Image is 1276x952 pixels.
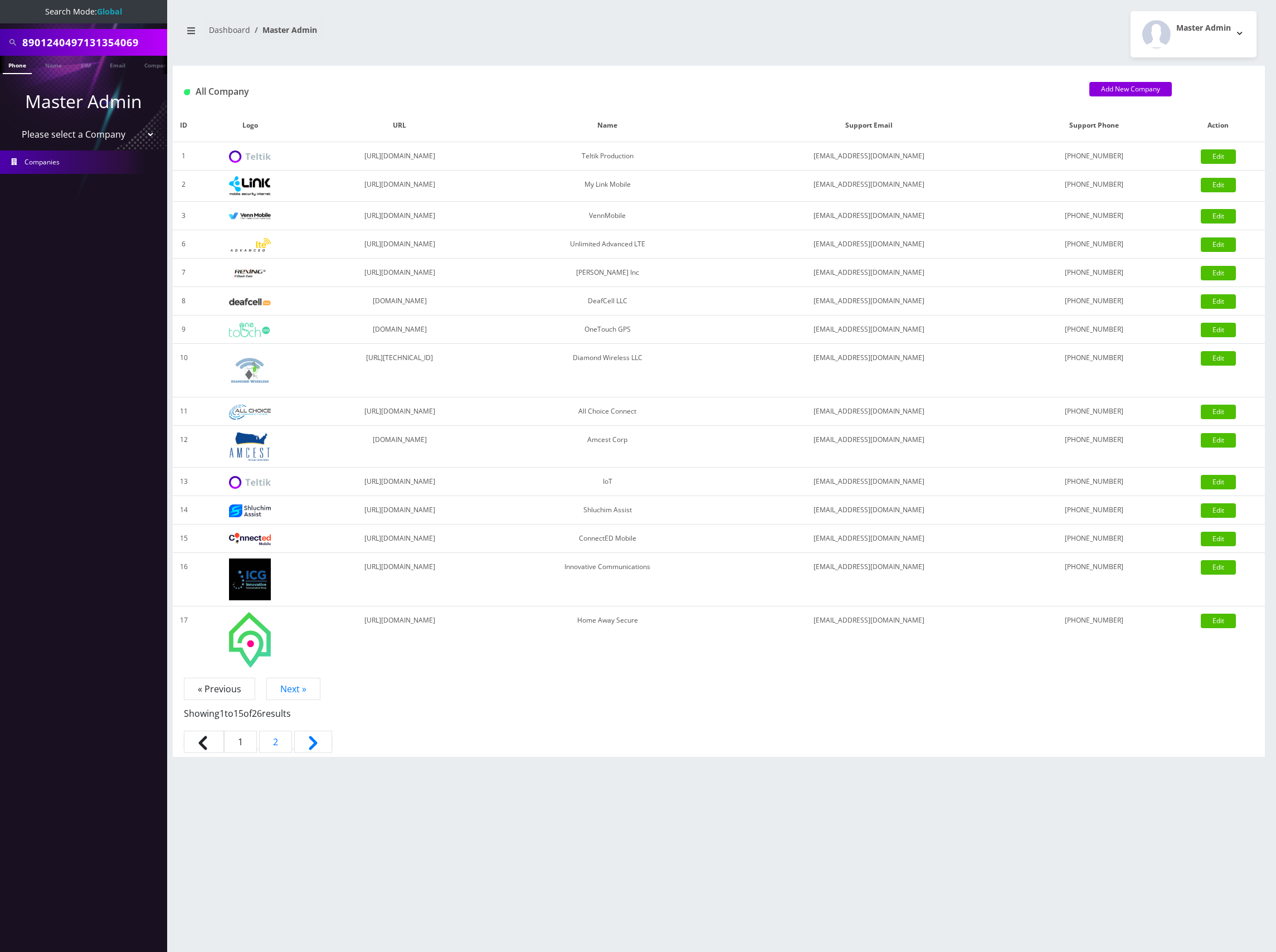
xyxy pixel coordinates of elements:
td: [URL][DOMAIN_NAME] [305,202,493,230]
a: Edit [1201,209,1236,224]
td: [EMAIL_ADDRESS][DOMAIN_NAME] [722,524,1016,553]
a: Edit [1201,560,1236,575]
h1: All Company [184,86,1073,97]
a: Edit [1201,503,1236,518]
span: &laquo; Previous [184,731,224,753]
img: All Company [184,89,190,95]
td: [URL][DOMAIN_NAME] [305,553,493,606]
span: Companies [25,157,60,167]
td: Teltik Production [494,142,722,171]
th: ID [173,109,194,142]
td: [PHONE_NUMBER] [1016,202,1172,230]
td: [EMAIL_ADDRESS][DOMAIN_NAME] [722,259,1016,287]
a: Dashboard [209,25,250,35]
span: 26 [252,707,262,720]
td: [URL][DOMAIN_NAME] [305,171,493,202]
td: [EMAIL_ADDRESS][DOMAIN_NAME] [722,202,1016,230]
img: Teltik Production [229,150,271,163]
a: Add New Company [1089,82,1172,96]
td: 12 [173,426,194,468]
img: Diamond Wireless LLC [229,349,271,391]
th: Support Email [722,109,1016,142]
td: Unlimited Advanced LTE [494,230,722,259]
td: OneTouch GPS [494,315,722,344]
td: 6 [173,230,194,259]
td: 15 [173,524,194,553]
img: Innovative Communications [229,558,271,600]
nav: Page navigation example [173,682,1265,757]
span: 1 [224,731,257,753]
a: Edit [1201,237,1236,252]
td: [PHONE_NUMBER] [1016,606,1172,673]
img: ConnectED Mobile [229,533,271,545]
a: Next » [266,678,320,700]
td: [EMAIL_ADDRESS][DOMAIN_NAME] [722,553,1016,606]
a: Company [139,56,176,73]
td: [DOMAIN_NAME] [305,315,493,344]
td: All Choice Connect [494,397,722,426]
td: [PHONE_NUMBER] [1016,524,1172,553]
img: Amcest Corp [229,431,271,462]
td: Shluchim Assist [494,496,722,524]
span: « Previous [184,678,255,700]
td: [PHONE_NUMBER] [1016,426,1172,468]
td: [EMAIL_ADDRESS][DOMAIN_NAME] [722,230,1016,259]
a: SIM [75,56,96,73]
th: Action [1172,109,1265,142]
td: [PHONE_NUMBER] [1016,259,1172,287]
td: 7 [173,259,194,287]
li: Master Admin [250,24,317,36]
td: 11 [173,397,194,426]
span: 15 [233,707,243,720]
td: [URL][DOMAIN_NAME] [305,142,493,171]
img: OneTouch GPS [229,323,271,337]
nav: Pagination Navigation [184,682,1254,757]
a: Name [40,56,67,73]
td: [PHONE_NUMBER] [1016,344,1172,397]
td: [PHONE_NUMBER] [1016,315,1172,344]
td: 2 [173,171,194,202]
td: DeafCell LLC [494,287,722,315]
img: All Choice Connect [229,405,271,420]
th: URL [305,109,493,142]
td: 1 [173,142,194,171]
th: Support Phone [1016,109,1172,142]
a: Email [104,56,131,73]
td: [PHONE_NUMBER] [1016,287,1172,315]
td: [EMAIL_ADDRESS][DOMAIN_NAME] [722,496,1016,524]
td: VennMobile [494,202,722,230]
a: Edit [1201,351,1236,366]
td: [EMAIL_ADDRESS][DOMAIN_NAME] [722,344,1016,397]
a: Edit [1201,532,1236,546]
td: Amcest Corp [494,426,722,468]
td: 16 [173,553,194,606]
td: 10 [173,344,194,397]
a: Edit [1201,294,1236,309]
td: 8 [173,287,194,315]
a: Edit [1201,323,1236,337]
td: Home Away Secure [494,606,722,673]
td: 13 [173,468,194,496]
td: [PHONE_NUMBER] [1016,142,1172,171]
td: [URL][DOMAIN_NAME] [305,496,493,524]
th: Name [494,109,722,142]
a: Edit [1201,475,1236,489]
td: [EMAIL_ADDRESS][DOMAIN_NAME] [722,287,1016,315]
td: [PHONE_NUMBER] [1016,230,1172,259]
img: My Link Mobile [229,176,271,196]
td: [PHONE_NUMBER] [1016,171,1172,202]
td: [URL][DOMAIN_NAME] [305,606,493,673]
td: My Link Mobile [494,171,722,202]
td: [URL][DOMAIN_NAME] [305,230,493,259]
img: Rexing Inc [229,268,271,279]
td: [URL][DOMAIN_NAME] [305,524,493,553]
p: Showing to of results [184,696,1254,720]
strong: Global [97,6,122,17]
span: 1 [220,707,225,720]
td: [PHONE_NUMBER] [1016,468,1172,496]
a: Edit [1201,178,1236,192]
a: Phone [3,56,32,74]
img: Shluchim Assist [229,504,271,517]
td: Innovative Communications [494,553,722,606]
a: Edit [1201,405,1236,419]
